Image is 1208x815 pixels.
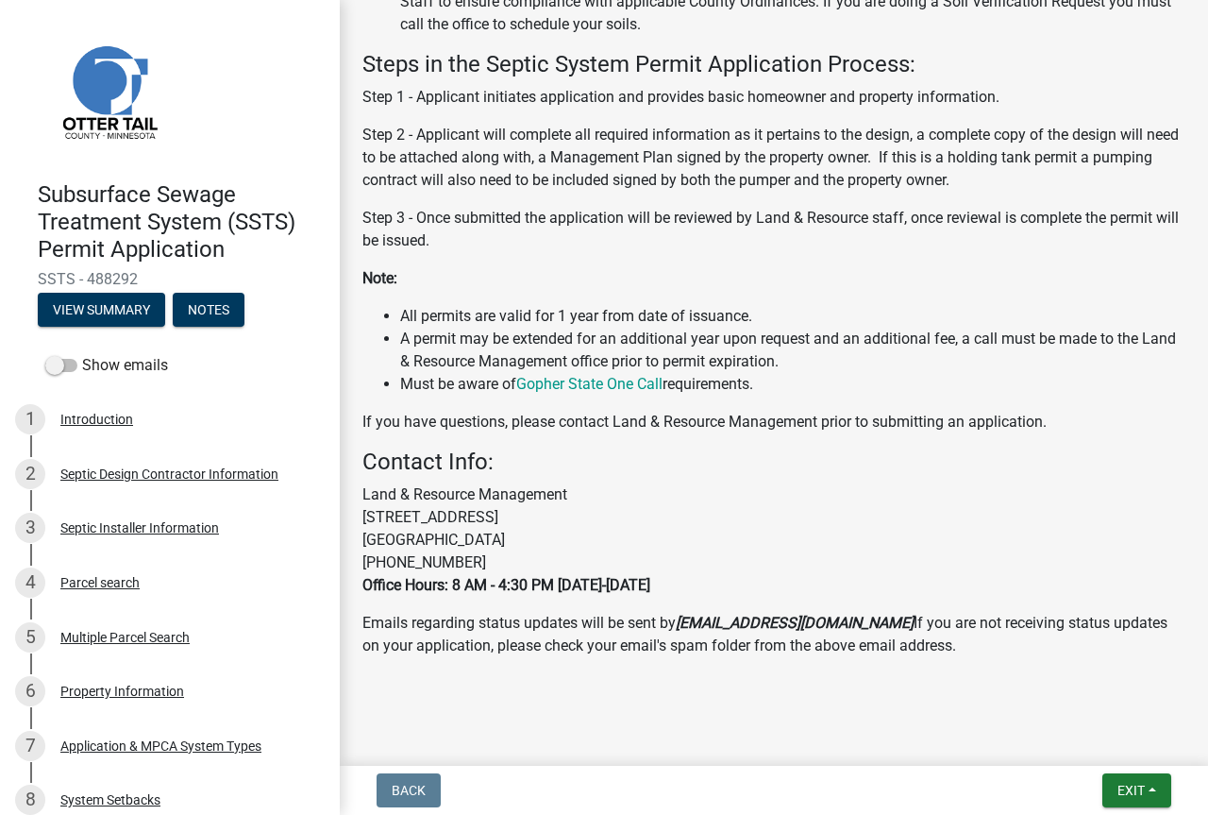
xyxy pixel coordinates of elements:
p: Step 3 - Once submitted the application will be reviewed by Land & Resource staff, once reviewal ... [362,207,1185,252]
strong: [EMAIL_ADDRESS][DOMAIN_NAME] [676,614,914,632]
img: Otter Tail County, Minnesota [38,20,179,161]
li: All permits are valid for 1 year from date of issuance. [400,305,1185,328]
button: Notes [173,293,244,327]
div: 1 [15,404,45,434]
div: 4 [15,568,45,598]
div: Septic Installer Information [60,521,219,535]
button: View Summary [38,293,165,327]
p: Step 1 - Applicant initiates application and provides basic homeowner and property information. [362,86,1185,109]
p: Land & Resource Management [STREET_ADDRESS] [GEOGRAPHIC_DATA] [PHONE_NUMBER] [362,484,1185,597]
wm-modal-confirm: Notes [173,304,244,319]
div: Property Information [60,685,184,698]
a: Gopher State One Call [516,375,663,393]
span: SSTS - 488292 [38,270,302,288]
div: 8 [15,785,45,815]
div: 6 [15,676,45,706]
div: System Setbacks [60,793,160,807]
div: 2 [15,459,45,489]
h4: Subsurface Sewage Treatment System (SSTS) Permit Application [38,181,325,263]
div: 3 [15,513,45,543]
div: Parcel search [60,576,140,589]
div: Introduction [60,413,133,426]
span: Exit [1117,783,1145,798]
span: Back [392,783,426,798]
wm-modal-confirm: Summary [38,304,165,319]
p: Emails regarding status updates will be sent by If you are not receiving status updates on your a... [362,612,1185,657]
div: Multiple Parcel Search [60,631,190,644]
div: 5 [15,622,45,653]
div: 7 [15,731,45,761]
div: Septic Design Contractor Information [60,467,278,481]
h4: Contact Info: [362,449,1185,476]
p: If you have questions, please contact Land & Resource Management prior to submitting an application. [362,411,1185,433]
strong: Office Hours: 8 AM - 4:30 PM [DATE]-[DATE] [362,576,650,594]
button: Back [377,773,441,807]
div: Application & MPCA System Types [60,739,261,753]
h4: Steps in the Septic System Permit Application Process: [362,51,1185,78]
button: Exit [1102,773,1171,807]
label: Show emails [45,354,168,377]
li: A permit may be extended for an additional year upon request and an additional fee, a call must b... [400,328,1185,373]
p: Step 2 - Applicant will complete all required information as it pertains to the design, a complet... [362,124,1185,192]
strong: Note: [362,269,397,287]
li: Must be aware of requirements. [400,373,1185,396]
